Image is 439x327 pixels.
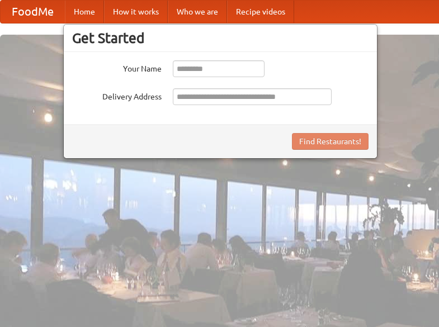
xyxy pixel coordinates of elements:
[72,60,162,74] label: Your Name
[104,1,168,23] a: How it works
[72,88,162,102] label: Delivery Address
[292,133,369,150] button: Find Restaurants!
[1,1,65,23] a: FoodMe
[168,1,227,23] a: Who we are
[227,1,294,23] a: Recipe videos
[72,30,369,46] h3: Get Started
[65,1,104,23] a: Home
